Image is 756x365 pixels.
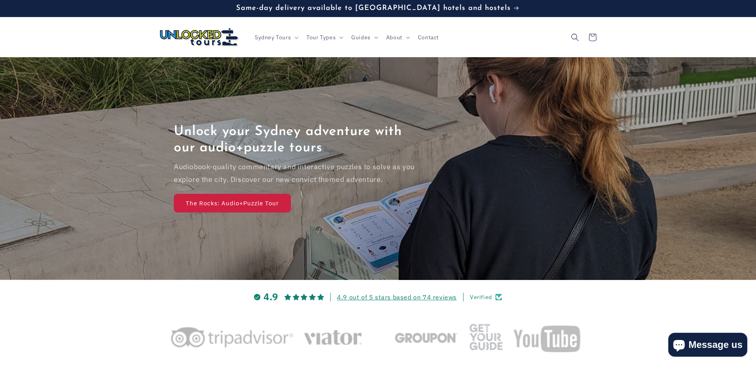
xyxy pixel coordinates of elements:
a: Contact [413,29,444,46]
img: Unlocked Tours [160,28,239,46]
summary: Sydney Tours [250,29,302,46]
p: Audiobook-quality commentary and interactive puzzles to solve as you explore the city. Discover o... [174,160,416,186]
span: Tour Types [306,34,336,41]
span: Sydney Tours [255,34,291,41]
summary: About [381,29,413,46]
span: Contact [418,34,439,41]
span: About [386,34,402,41]
a: 4.9 out of 5 stars based on 74 reviews [337,293,457,301]
span: Guides [351,34,371,41]
span: Same-day delivery available to [GEOGRAPHIC_DATA] hotels and hostels [236,4,511,12]
a: 4.9 4.9 out of 5 stars based on 74 reviewsVerified [160,291,596,303]
a: The Rocks: Audio+Puzzle Tour [174,194,291,213]
inbox-online-store-chat: Shopify online store chat [666,333,750,359]
a: Unlocked Tours [157,25,242,49]
summary: Tour Types [302,29,346,46]
summary: Guides [346,29,381,46]
h2: Unlock your Sydney adventure with our audio+puzzle tours [174,124,416,156]
summary: Search [566,29,584,46]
